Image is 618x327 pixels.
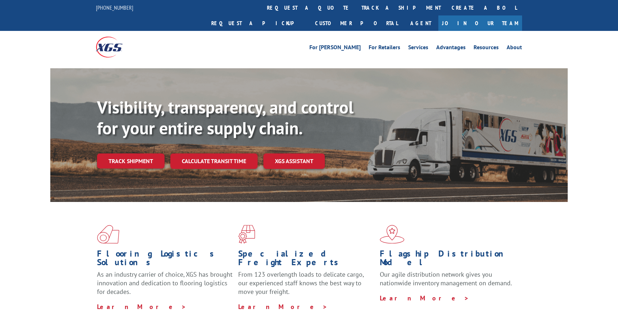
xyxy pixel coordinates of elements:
a: Calculate transit time [170,153,258,169]
a: Learn More > [97,303,186,311]
a: Join Our Team [438,15,522,31]
a: Resources [474,45,499,52]
img: xgs-icon-total-supply-chain-intelligence-red [97,225,119,244]
a: Request a pickup [206,15,310,31]
span: Our agile distribution network gives you nationwide inventory management on demand. [380,270,512,287]
h1: Flooring Logistics Solutions [97,249,233,270]
h1: Specialized Freight Experts [238,249,374,270]
span: As an industry carrier of choice, XGS has brought innovation and dedication to flooring logistics... [97,270,232,296]
a: Agent [403,15,438,31]
img: xgs-icon-flagship-distribution-model-red [380,225,405,244]
a: Customer Portal [310,15,403,31]
a: For [PERSON_NAME] [309,45,361,52]
a: XGS ASSISTANT [263,153,325,169]
img: xgs-icon-focused-on-flooring-red [238,225,255,244]
a: Track shipment [97,153,165,169]
a: Advantages [436,45,466,52]
a: Learn More > [380,294,469,302]
a: About [507,45,522,52]
a: [PHONE_NUMBER] [96,4,133,11]
b: Visibility, transparency, and control for your entire supply chain. [97,96,354,139]
h1: Flagship Distribution Model [380,249,516,270]
a: For Retailers [369,45,400,52]
a: Learn More > [238,303,328,311]
a: Services [408,45,428,52]
p: From 123 overlength loads to delicate cargo, our experienced staff knows the best way to move you... [238,270,374,302]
